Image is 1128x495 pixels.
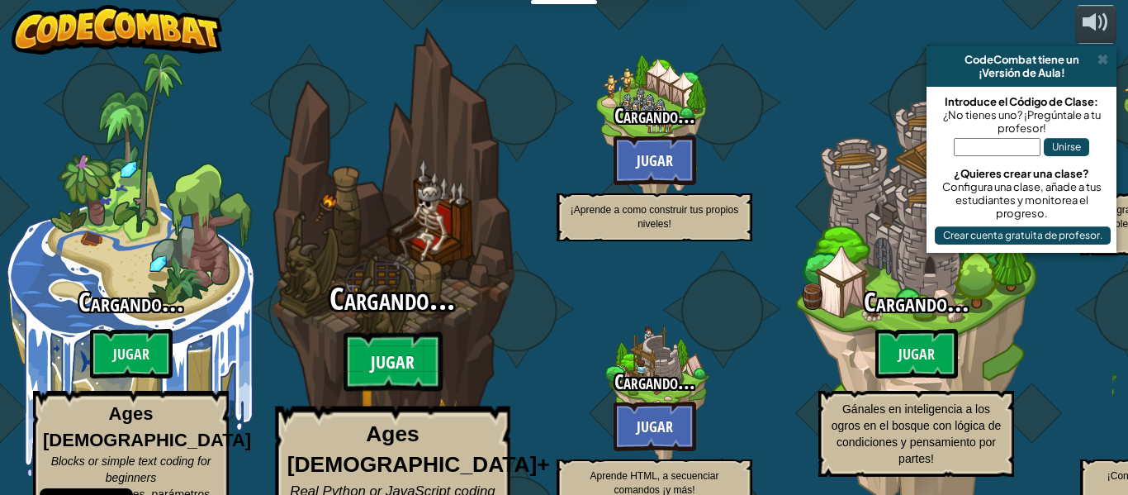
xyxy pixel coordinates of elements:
[614,368,695,396] span: Cargando...
[90,329,173,378] btn: Jugar
[935,167,1108,180] div: ¿Quieres crear una clase?
[12,5,223,55] img: CodeCombat - Learn how to code by playing a game
[329,278,457,321] span: Cargando...
[935,226,1111,245] button: Crear cuenta gratuita de profesor.
[1075,5,1116,44] button: Ajustar volúmen
[864,284,969,320] span: Cargando...
[935,108,1108,135] div: ¿No tienes uno? ¡Pregúntale a tu profesor!
[287,421,550,478] strong: Ages [DEMOGRAPHIC_DATA]+
[78,284,184,320] span: Cargando...
[43,403,251,450] strong: Ages [DEMOGRAPHIC_DATA]
[614,136,696,185] button: Jugar
[935,180,1108,220] div: Configura una clase, añade a tus estudiantes y monitorea el progreso.
[935,95,1108,108] div: Introduce el Código de Clase:
[571,204,738,230] span: ¡Aprende a como construir tus propios niveles!
[832,402,1001,465] span: Gánales en inteligencia a los ogros en el bosque con lógica de condiciones y pensamiento por partes!
[51,455,211,484] span: Blocks or simple text coding for beginners
[344,332,443,392] btn: Jugar
[614,102,695,130] span: Cargando...
[933,66,1110,79] div: ¡Versión de Aula!
[875,329,958,378] btn: Jugar
[1044,138,1089,156] button: Unirse
[614,402,696,451] button: Jugar
[933,53,1110,66] div: CodeCombat tiene un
